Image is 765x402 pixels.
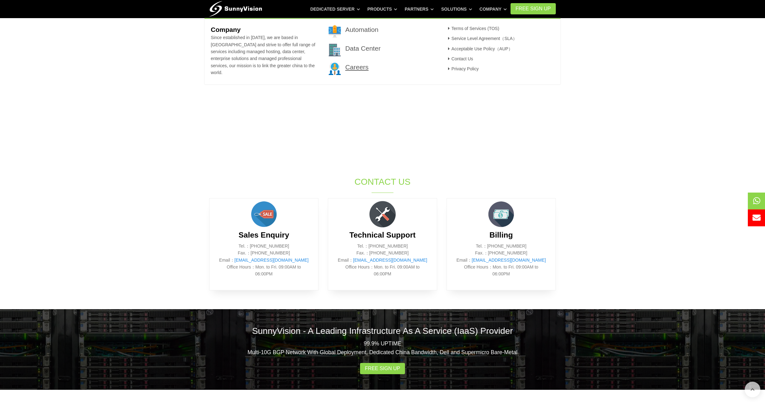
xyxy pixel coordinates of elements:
[490,231,513,239] b: Billing
[345,63,369,71] a: Careers
[353,258,427,263] a: [EMAIL_ADDRESS][DOMAIN_NAME]
[205,18,560,84] div: Company
[248,198,279,230] img: sales.png
[219,243,309,278] p: Tel.：[PHONE_NUMBER] Fax.：[PHONE_NUMBER] Email： Office Hours：Mon. to Fri. 09:00AM to 06:00PM
[360,363,405,374] a: Free Sign Up
[456,243,546,278] p: Tel.：[PHONE_NUMBER] Fax.：[PHONE_NUMBER] Email： Office Hours：Mon. to Fri. 09:00AM to 06:00PM
[328,44,341,56] img: 002-town.png
[211,26,241,33] b: Company
[209,339,556,357] p: 99.9% UPTIME Multi-10G BGP Network With Global Deployment, Dedicated China Bandwidth, Dell and Su...
[405,3,434,15] a: Partners
[367,3,397,15] a: Products
[480,3,507,15] a: Company
[209,325,556,337] h2: SunnyVision - A Leading Infrastructure As A Service (IaaS) Provider
[486,198,517,230] img: money.png
[345,45,381,52] a: Data Center
[345,26,378,33] a: Automation
[328,63,341,75] img: 003-research.png
[446,56,473,61] a: Contact Us
[239,231,289,239] b: Sales Enquiry
[446,36,517,41] a: Service Level Agreement（SLA）
[349,231,416,239] b: Technical Support
[328,25,341,38] img: 001-brand.png
[441,3,472,15] a: Solutions
[310,3,360,15] a: Dedicated Server
[338,243,427,278] p: Tel.：[PHONE_NUMBER] Fax.：[PHONE_NUMBER] Email： Office Hours：Mon. to Fri. 09:00AM to 06:00PM
[446,26,499,31] a: Terms of Services (TOS)
[446,46,513,51] a: Acceptable Use Policy（AUP）
[472,258,546,263] a: [EMAIL_ADDRESS][DOMAIN_NAME]
[511,3,556,14] a: FREE Sign Up
[211,35,315,75] span: Since established in [DATE], we are based in [GEOGRAPHIC_DATA] and strive to offer full range of ...
[234,258,308,263] a: [EMAIL_ADDRESS][DOMAIN_NAME]
[367,198,398,230] img: flat-repair-tools.png
[446,66,479,71] a: Privacy Policy
[279,176,486,188] h1: Contact Us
